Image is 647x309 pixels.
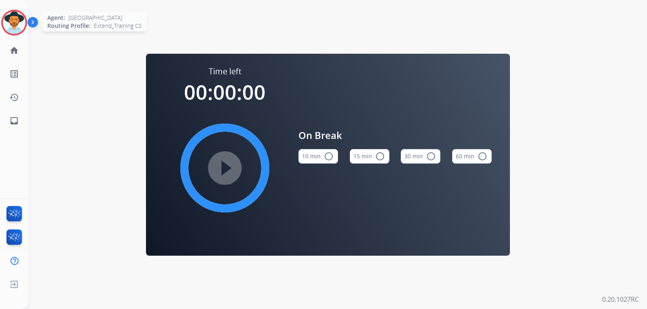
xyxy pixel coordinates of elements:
img: avatar [3,11,25,34]
p: 0.20.1027RC [602,294,639,304]
button: 30 min [401,149,440,164]
button: 15 min [350,149,389,164]
mat-icon: radio_button_unchecked [375,151,385,161]
span: On Break [298,128,492,143]
span: Extend_Training CS [94,22,142,30]
span: Time left [209,66,241,77]
button: 60 min [452,149,492,164]
span: 00:00:00 [184,78,266,106]
mat-icon: home [9,46,19,55]
mat-icon: inbox [9,116,19,126]
span: Routing Profile: [47,22,91,30]
mat-icon: list_alt [9,69,19,79]
mat-icon: history [9,92,19,102]
span: Agent: [47,14,65,22]
mat-icon: radio_button_unchecked [478,151,487,161]
span: [GEOGRAPHIC_DATA] [68,14,122,22]
mat-icon: radio_button_unchecked [324,151,334,161]
mat-icon: radio_button_unchecked [426,151,436,161]
button: 10 min [298,149,338,164]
